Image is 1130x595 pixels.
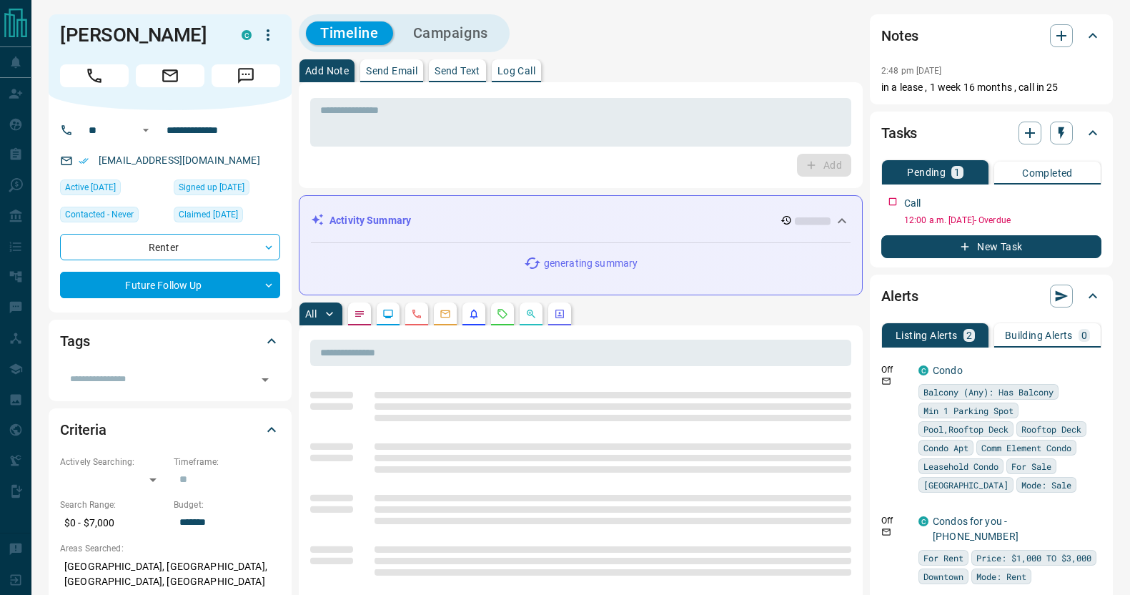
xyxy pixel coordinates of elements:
p: 1 [954,167,960,177]
span: Mode: Sale [1021,478,1071,492]
svg: Emails [440,308,451,320]
p: Timeframe: [174,456,280,468]
span: [GEOGRAPHIC_DATA] [923,478,1008,492]
p: in a lease , 1 week 16 months , call in 25 [881,80,1101,95]
span: For Sale [1011,459,1051,473]
span: Balcony (Any): Has Balcony [923,385,1054,399]
span: Price: $1,000 TO $3,000 [976,551,1091,565]
div: Criteria [60,413,280,447]
p: Activity Summary [329,213,411,228]
span: Signed up [DATE] [179,180,244,195]
p: Budget: [174,498,280,511]
p: Send Email [366,66,417,76]
span: Claimed [DATE] [179,207,238,222]
div: Tags [60,324,280,358]
h2: Notes [881,24,918,47]
svg: Notes [354,308,365,320]
p: Areas Searched: [60,542,280,555]
span: Leasehold Condo [923,459,998,473]
span: Message [212,64,280,87]
span: For Rent [923,551,963,565]
div: Tasks [881,116,1101,150]
span: Downtown [923,569,963,584]
svg: Email Verified [79,156,89,166]
div: Future Follow Up [60,272,280,298]
p: 2 [966,330,972,340]
button: Campaigns [399,21,502,45]
span: Mode: Rent [976,569,1026,584]
p: Actively Searching: [60,456,167,468]
p: Off [881,514,910,527]
span: Min 1 Parking Spot [923,403,1013,418]
div: Activity Summary [311,207,851,234]
p: 12:00 a.m. [DATE] - Overdue [904,214,1101,227]
div: condos.ca [918,365,928,375]
p: $0 - $7,000 [60,511,167,535]
svg: Opportunities [525,308,537,320]
p: Send Text [435,66,480,76]
button: Open [255,370,275,390]
div: Notes [881,19,1101,53]
span: Email [136,64,204,87]
p: Log Call [497,66,535,76]
button: Open [137,122,154,139]
p: [GEOGRAPHIC_DATA], [GEOGRAPHIC_DATA], [GEOGRAPHIC_DATA], [GEOGRAPHIC_DATA] [60,555,280,594]
p: Call [904,196,921,211]
p: Building Alerts [1005,330,1073,340]
h2: Alerts [881,285,918,308]
div: condos.ca [242,30,252,40]
span: Contacted - Never [65,207,134,222]
div: condos.ca [918,516,928,526]
span: Call [60,64,129,87]
p: Listing Alerts [896,330,958,340]
span: Comm Element Condo [981,441,1071,455]
a: Condos for you - [PHONE_NUMBER] [933,516,1019,542]
div: Tue Oct 02 2018 [174,180,280,200]
span: Condo Apt [923,441,968,455]
button: Timeline [306,21,393,45]
p: All [305,309,317,319]
div: Tue Aug 12 2025 [60,180,167,200]
p: 0 [1081,330,1087,340]
span: Active [DATE] [65,180,116,195]
svg: Email [881,376,891,386]
button: New Task [881,235,1101,258]
div: Tue Sep 12 2023 [174,207,280,227]
div: Renter [60,234,280,260]
svg: Calls [411,308,422,320]
h1: [PERSON_NAME] [60,24,220,46]
p: Add Note [305,66,349,76]
svg: Agent Actions [554,308,565,320]
span: Pool,Rooftop Deck [923,422,1008,436]
svg: Lead Browsing Activity [382,308,394,320]
p: Off [881,363,910,376]
a: [EMAIL_ADDRESS][DOMAIN_NAME] [99,154,260,166]
p: Completed [1022,168,1073,178]
svg: Email [881,527,891,537]
p: Search Range: [60,498,167,511]
p: generating summary [544,256,638,271]
a: Condo [933,365,963,376]
span: Rooftop Deck [1021,422,1081,436]
h2: Tags [60,330,89,353]
h2: Tasks [881,122,917,144]
p: 2:48 pm [DATE] [881,66,942,76]
p: Pending [907,167,946,177]
svg: Requests [497,308,508,320]
div: Alerts [881,279,1101,313]
svg: Listing Alerts [468,308,480,320]
h2: Criteria [60,418,106,441]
